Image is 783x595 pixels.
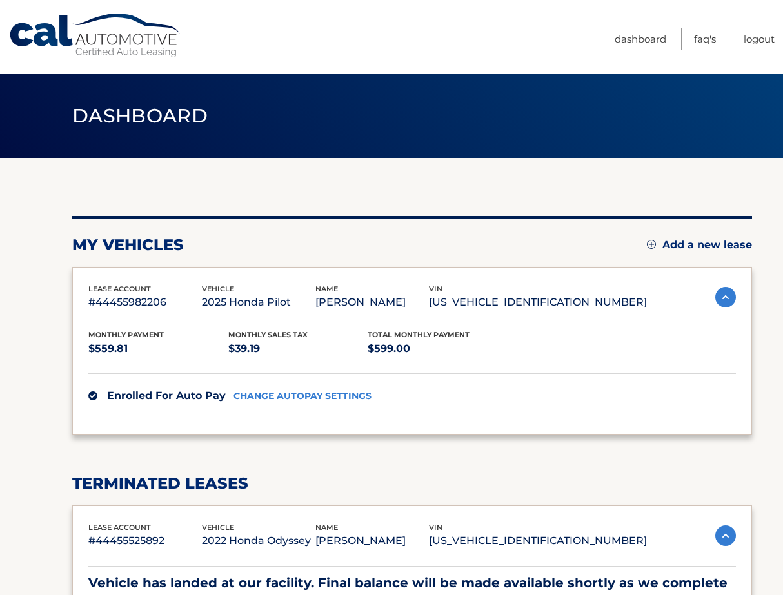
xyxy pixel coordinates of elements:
[647,239,752,251] a: Add a new lease
[429,532,647,550] p: [US_VEHICLE_IDENTIFICATION_NUMBER]
[715,525,736,546] img: accordion-active.svg
[429,284,442,293] span: vin
[88,391,97,400] img: check.svg
[88,418,586,436] p: Your payment in the amount of $599.00 will deduct from your account on day 28 of each month.
[88,284,151,293] span: lease account
[88,523,151,532] span: lease account
[429,523,442,532] span: vin
[315,293,429,311] p: [PERSON_NAME]
[368,340,508,358] p: $599.00
[315,523,338,532] span: name
[88,532,202,550] p: #44455525892
[88,293,202,311] p: #44455982206
[744,28,775,50] a: Logout
[233,391,372,402] a: CHANGE AUTOPAY SETTINGS
[202,293,315,311] p: 2025 Honda Pilot
[72,474,752,493] h2: terminated leases
[368,330,470,339] span: Total Monthly Payment
[202,284,234,293] span: vehicle
[315,284,338,293] span: name
[647,240,656,249] img: add.svg
[72,104,208,128] span: Dashboard
[88,340,228,358] p: $559.81
[715,287,736,307] img: accordion-active.svg
[228,330,308,339] span: Monthly sales Tax
[615,28,666,50] a: Dashboard
[8,13,183,59] a: Cal Automotive
[107,389,226,402] span: Enrolled For Auto Pay
[202,532,315,550] p: 2022 Honda Odyssey
[88,330,164,339] span: Monthly Payment
[228,340,368,358] p: $39.19
[315,532,429,550] p: [PERSON_NAME]
[694,28,716,50] a: FAQ's
[72,235,184,255] h2: my vehicles
[202,523,234,532] span: vehicle
[429,293,647,311] p: [US_VEHICLE_IDENTIFICATION_NUMBER]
